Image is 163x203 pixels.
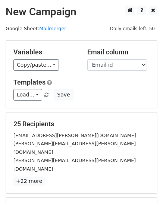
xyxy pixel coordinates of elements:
[13,48,76,56] h5: Variables
[107,26,157,31] a: Daily emails left: 50
[13,133,136,138] small: [EMAIL_ADDRESS][PERSON_NAME][DOMAIN_NAME]
[54,89,73,101] button: Save
[6,26,66,31] small: Google Sheet:
[13,158,136,172] small: [PERSON_NAME][EMAIL_ADDRESS][PERSON_NAME][DOMAIN_NAME]
[13,89,42,101] a: Load...
[39,26,66,31] a: Mailmerger
[13,59,59,71] a: Copy/paste...
[13,78,46,86] a: Templates
[87,48,150,56] h5: Email column
[13,120,150,128] h5: 25 Recipients
[6,6,157,18] h2: New Campaign
[13,177,45,186] a: +22 more
[107,25,157,33] span: Daily emails left: 50
[13,141,136,155] small: [PERSON_NAME][EMAIL_ADDRESS][PERSON_NAME][DOMAIN_NAME]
